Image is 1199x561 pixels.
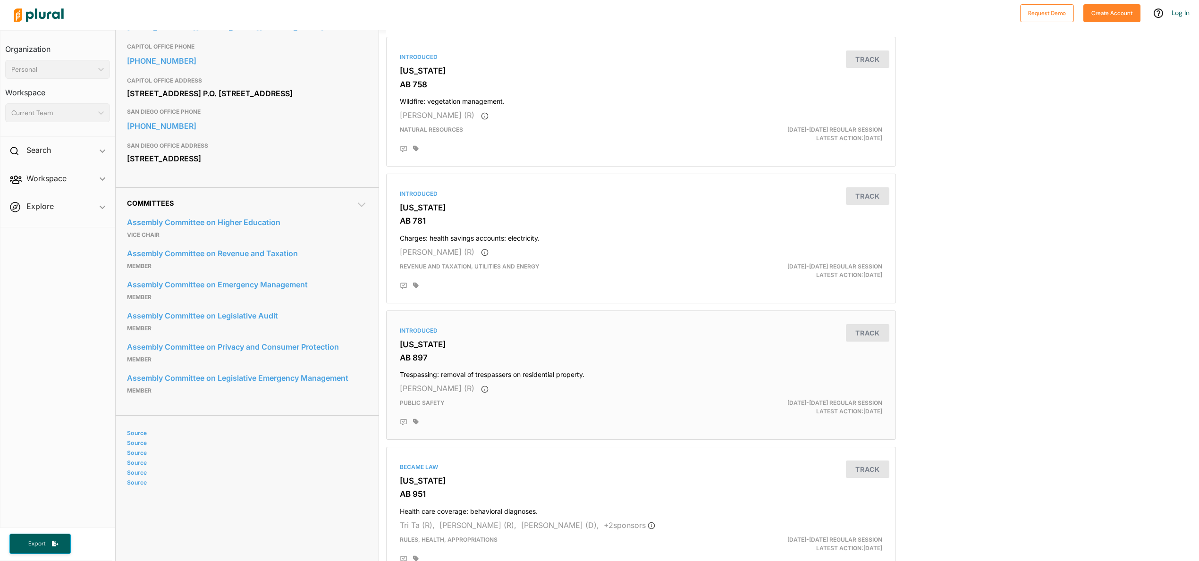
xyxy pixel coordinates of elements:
h3: AB 758 [400,80,882,89]
span: [DATE]-[DATE] Regular Session [787,399,882,406]
div: Add tags [413,419,419,425]
a: Assembly Committee on Higher Education [127,215,367,229]
button: Track [846,461,889,478]
h3: CAPITOL OFFICE PHONE [127,41,367,52]
p: Member [127,385,367,396]
span: [PERSON_NAME] (D), [521,520,599,530]
div: Latest Action: [DATE] [724,536,890,553]
p: Member [127,323,367,334]
span: Rules, Health, Appropriations [400,536,498,543]
p: Member [127,292,367,303]
span: Tri Ta (R), [400,520,435,530]
h4: Health care coverage: behavioral diagnoses. [400,503,882,516]
h4: Charges: health savings accounts: electricity. [400,230,882,243]
span: [PERSON_NAME] (R) [400,384,474,393]
span: [DATE]-[DATE] Regular Session [787,126,882,133]
span: [PERSON_NAME] (R) [400,247,474,257]
a: Assembly Committee on Emergency Management [127,277,367,292]
a: Source [127,449,364,456]
span: [DATE]-[DATE] Regular Session [787,536,882,543]
a: [PHONE_NUMBER] [127,119,367,133]
h3: SAN DIEGO OFFICE ADDRESS [127,140,367,151]
h4: Trespassing: removal of trespassers on residential property. [400,366,882,379]
h3: SAN DIEGO OFFICE PHONE [127,106,367,117]
div: Latest Action: [DATE] [724,262,890,279]
div: Add Position Statement [400,419,407,426]
h3: [US_STATE] [400,203,882,212]
span: Natural Resources [400,126,463,133]
div: Introduced [400,190,882,198]
button: Request Demo [1020,4,1074,22]
span: + 2 sponsor s [604,520,655,530]
h4: Wildfire: vegetation management. [400,93,882,106]
a: Assembly Committee on Privacy and Consumer Protection [127,340,367,354]
span: Public Safety [400,399,445,406]
span: [PERSON_NAME] (R), [439,520,516,530]
div: Add tags [413,145,419,152]
a: Assembly Committee on Legislative Emergency Management [127,371,367,385]
button: Track [846,324,889,342]
span: [PERSON_NAME] (R) [400,110,474,120]
div: [STREET_ADDRESS] P.O. [STREET_ADDRESS] [127,86,367,100]
a: Request Demo [1020,8,1074,17]
h3: AB 897 [400,353,882,362]
h3: Organization [5,35,110,56]
a: Source [127,469,364,476]
span: [DATE]-[DATE] Regular Session [787,263,882,270]
div: Became Law [400,463,882,471]
a: Create Account [1083,8,1140,17]
div: Add tags [413,282,419,289]
h3: AB 781 [400,216,882,226]
a: [PHONE_NUMBER] [127,54,367,68]
h2: Search [26,145,51,155]
h3: CAPITOL OFFICE ADDRESS [127,75,367,86]
div: Latest Action: [DATE] [724,126,890,142]
span: Export [22,540,52,548]
div: [STREET_ADDRESS] [127,151,367,166]
span: Committees [127,199,174,207]
a: Log In [1172,8,1190,17]
div: Current Team [11,108,94,118]
div: Add Position Statement [400,145,407,153]
a: Source [127,429,364,436]
a: Source [127,459,364,466]
h3: [US_STATE] [400,340,882,349]
h3: AB 951 [400,489,882,499]
a: Source [127,479,364,486]
span: Revenue and Taxation, Utilities and Energy [400,263,540,270]
div: Add Position Statement [400,282,407,290]
h3: [US_STATE] [400,476,882,486]
p: Member [127,260,367,272]
div: Latest Action: [DATE] [724,399,890,416]
a: Assembly Committee on Revenue and Taxation [127,246,367,260]
div: Introduced [400,327,882,335]
button: Track [846,50,889,68]
button: Track [846,187,889,205]
div: Introduced [400,53,882,61]
div: Personal [11,65,94,75]
a: Source [127,439,364,446]
button: Export [9,534,71,554]
h3: [US_STATE] [400,66,882,75]
h3: Workspace [5,79,110,100]
p: Member [127,354,367,365]
a: Assembly Committee on Legislative Audit [127,309,367,323]
button: Create Account [1083,4,1140,22]
p: Vice Chair [127,229,367,241]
